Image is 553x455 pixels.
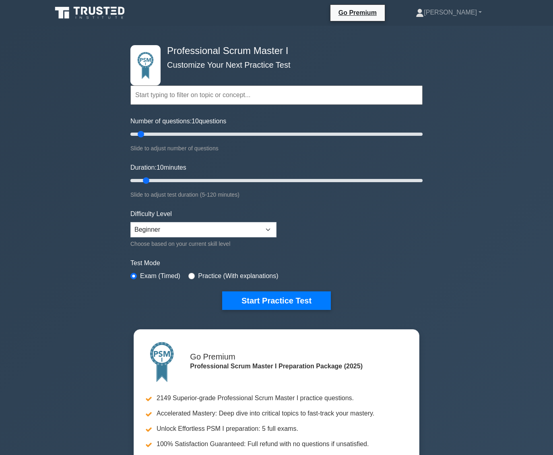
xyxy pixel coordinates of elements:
[222,291,331,310] button: Start Practice Test
[140,271,180,281] label: Exam (Timed)
[192,118,199,125] span: 10
[130,239,276,249] div: Choose based on your current skill level
[130,143,423,153] div: Slide to adjust number of questions
[130,258,423,268] label: Test Mode
[130,209,172,219] label: Difficulty Level
[130,163,186,172] label: Duration: minutes
[198,271,278,281] label: Practice (With explanations)
[130,85,423,105] input: Start typing to filter on topic or concept...
[130,190,423,199] div: Slide to adjust test duration (5-120 minutes)
[130,116,226,126] label: Number of questions: questions
[396,4,501,21] a: [PERSON_NAME]
[334,8,382,18] a: Go Premium
[157,164,164,171] span: 10
[164,45,383,57] h4: Professional Scrum Master I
